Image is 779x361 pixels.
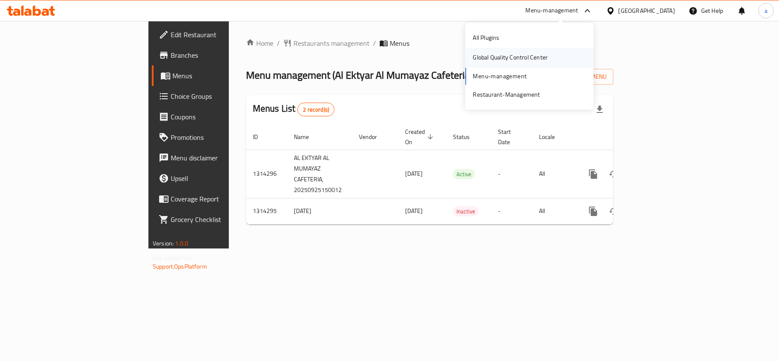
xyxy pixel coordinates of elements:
[171,112,272,122] span: Coupons
[473,33,500,42] div: All Plugins
[152,209,278,230] a: Grocery Checklist
[764,6,767,15] span: a
[153,252,192,263] span: Get support on:
[152,107,278,127] a: Coupons
[604,164,624,184] button: Change Status
[171,153,272,163] span: Menu disclaimer
[253,102,335,116] h2: Menus List
[293,38,370,48] span: Restaurants management
[153,261,207,272] a: Support.OpsPlatform
[453,169,475,179] span: Active
[253,132,269,142] span: ID
[246,38,613,48] nav: breadcrumb
[604,201,624,222] button: Change Status
[498,127,522,147] span: Start Date
[152,45,278,65] a: Branches
[283,38,370,48] a: Restaurants management
[287,198,352,224] td: [DATE]
[172,71,272,81] span: Menus
[589,99,610,120] div: Export file
[246,65,472,85] span: Menu management ( Al Ektyar Al Mumayaz Cafeteria )
[152,168,278,189] a: Upsell
[491,150,532,198] td: -
[152,86,278,107] a: Choice Groups
[359,132,388,142] span: Vendor
[171,50,272,60] span: Branches
[491,198,532,224] td: -
[453,206,479,216] div: Inactive
[152,127,278,148] a: Promotions
[171,173,272,183] span: Upsell
[175,238,188,249] span: 1.0.0
[453,207,479,216] span: Inactive
[152,148,278,168] a: Menu disclaimer
[390,38,409,48] span: Menus
[373,38,376,48] li: /
[171,214,272,225] span: Grocery Checklist
[152,65,278,86] a: Menus
[473,53,548,62] div: Global Quality Control Center
[619,6,675,15] div: [GEOGRAPHIC_DATA]
[297,103,335,116] div: Total records count
[246,124,672,225] table: enhanced table
[171,132,272,142] span: Promotions
[152,189,278,209] a: Coverage Report
[294,132,320,142] span: Name
[473,90,540,99] div: Restaurant-Management
[171,91,272,101] span: Choice Groups
[576,124,672,150] th: Actions
[532,150,576,198] td: All
[405,168,423,179] span: [DATE]
[298,106,334,114] span: 2 record(s)
[532,198,576,224] td: All
[171,194,272,204] span: Coverage Report
[153,238,174,249] span: Version:
[171,30,272,40] span: Edit Restaurant
[405,127,436,147] span: Created On
[583,201,604,222] button: more
[526,6,578,16] div: Menu-management
[539,132,566,142] span: Locale
[287,150,352,198] td: AL EKTYAR AL MUMAYAZ CAFETERIA, 20250925150012
[152,24,278,45] a: Edit Restaurant
[405,205,423,216] span: [DATE]
[453,132,481,142] span: Status
[583,164,604,184] button: more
